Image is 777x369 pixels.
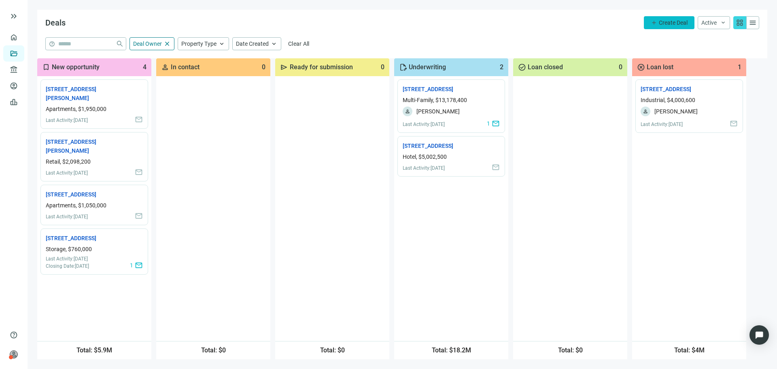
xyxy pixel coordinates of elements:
[284,37,313,50] button: Clear All
[46,117,88,124] div: Last Activity: [DATE]
[262,63,265,71] span: 0
[46,256,89,262] div: Last Activity: [DATE]
[749,325,769,345] div: Open Intercom Messenger
[133,41,162,47] span: Deal Owner
[135,212,143,220] span: mail
[641,85,691,94] a: [STREET_ADDRESS]
[749,19,757,27] span: menu
[135,261,143,269] span: mail
[403,97,500,103] div: Multi-Family, $13,178,400
[130,262,133,269] span: 1
[405,109,410,114] span: person
[46,158,143,165] div: Retail, $2,098,200
[659,19,688,26] span: Create Deal
[46,246,143,252] div: Storage, $760,000
[46,234,96,243] a: [STREET_ADDRESS]
[10,331,18,339] span: help
[736,19,744,27] span: grid_view
[513,341,627,359] div: Total: $ 0
[394,58,508,76] div: Underwriting
[403,154,500,160] div: Hotel, $5,002,500
[46,190,96,199] a: [STREET_ADDRESS]
[135,168,143,176] span: mail
[46,106,143,112] div: Apartments, $1,950,000
[701,19,717,26] span: Active
[492,119,500,128] span: mail
[698,16,730,29] button: Activekeyboard_arrow_down
[10,66,15,74] span: account_balance
[394,341,508,359] div: Total: $ 18.2M
[46,263,89,269] div: Closing Date: [DATE]
[651,19,657,26] span: add
[641,97,738,103] div: Industrial, $4,000,600
[156,58,270,76] div: In contact
[37,58,151,76] div: New opportunity
[46,202,143,209] div: Apartments, $1,050,000
[37,341,151,359] div: Total: $ 5.9M
[492,163,500,171] span: mail
[403,141,453,150] a: [STREET_ADDRESS]
[161,63,169,71] span: person
[643,109,648,114] span: person
[9,11,19,21] button: keyboard_double_arrow_right
[218,40,225,47] span: keyboard_arrow_up
[163,40,171,47] span: close
[156,341,270,359] div: Total: $ 0
[399,63,407,71] span: edit_document
[403,121,445,128] div: Last Activity: [DATE]
[637,63,645,71] span: cancel
[632,58,746,76] div: Loan lost
[46,213,88,220] div: Last Activity: [DATE]
[632,341,746,359] div: Total: $ 4M
[500,63,503,71] span: 2
[738,63,741,71] span: 1
[275,58,389,76] div: Ready for submission
[416,107,460,116] span: [PERSON_NAME]
[135,115,143,124] span: mail
[641,121,683,128] div: Last Activity: [DATE]
[654,107,698,116] span: [PERSON_NAME]
[10,350,18,358] span: person
[513,58,627,76] div: Loan closed
[288,41,310,47] span: Clear All
[143,63,146,71] span: 4
[181,41,217,47] span: Property Type
[46,170,88,176] div: Last Activity: [DATE]
[49,41,55,47] span: help
[275,341,389,359] div: Total: $ 0
[619,63,622,71] span: 0
[280,63,288,71] span: send
[381,63,384,71] span: 0
[46,85,119,102] a: [STREET_ADDRESS][PERSON_NAME]
[644,16,694,29] button: addCreate Deal
[46,137,119,155] a: [STREET_ADDRESS][PERSON_NAME]
[730,119,738,128] span: mail
[403,165,445,171] div: Last Activity: [DATE]
[403,85,453,94] a: [STREET_ADDRESS]
[487,120,490,127] span: 1
[518,63,526,71] span: check_circle
[720,19,726,26] span: keyboard_arrow_down
[236,41,269,47] span: Date Created
[42,63,50,71] span: bookmark
[270,40,278,47] span: keyboard_arrow_up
